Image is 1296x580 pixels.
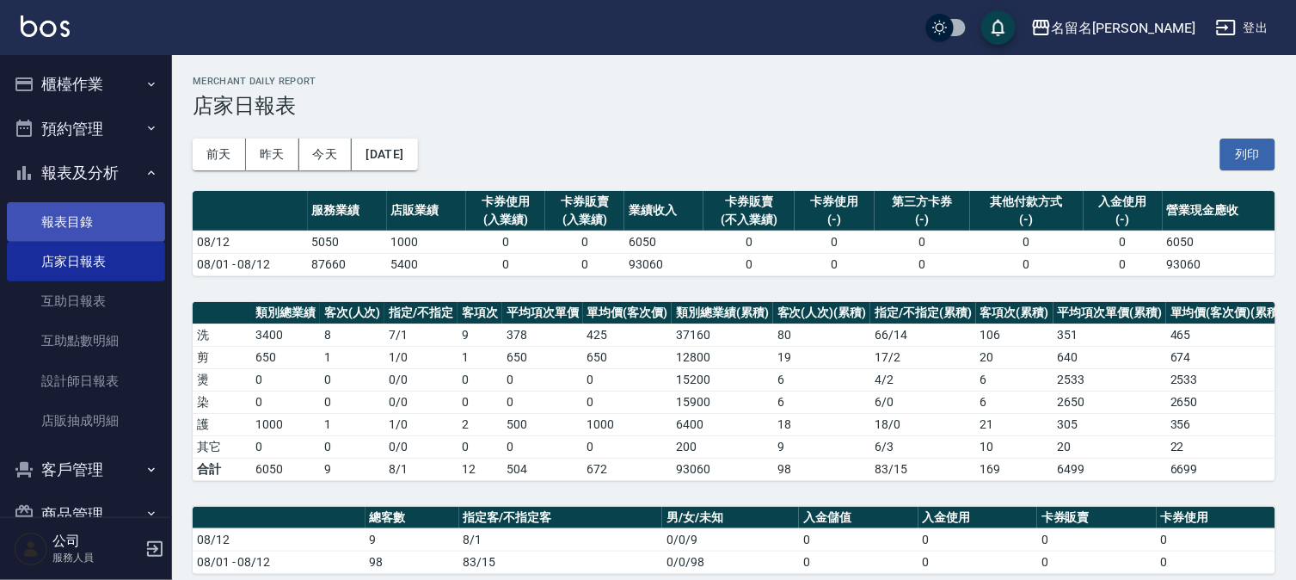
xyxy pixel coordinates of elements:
[52,533,140,550] h5: 公司
[1166,324,1287,346] td: 465
[1053,391,1167,413] td: 2650
[251,458,320,480] td: 6050
[1166,391,1287,413] td: 2650
[502,435,583,458] td: 0
[1024,10,1202,46] button: 名留名[PERSON_NAME]
[976,435,1053,458] td: 10
[458,413,502,435] td: 2
[662,551,799,573] td: 0/0/98
[974,193,1078,211] div: 其他付款方式
[458,435,502,458] td: 0
[193,139,246,170] button: 前天
[624,253,703,275] td: 93060
[1088,211,1158,229] div: (-)
[672,324,773,346] td: 37160
[384,435,458,458] td: 0 / 0
[1220,139,1275,170] button: 列印
[1052,17,1195,39] div: 名留名[PERSON_NAME]
[970,253,1083,275] td: 0
[193,191,1275,276] table: a dense table
[459,528,663,551] td: 8/1
[672,368,773,391] td: 15200
[387,253,466,275] td: 5400
[870,435,976,458] td: 6 / 3
[193,551,365,573] td: 08/01 - 08/12
[1166,346,1287,368] td: 674
[970,231,1083,253] td: 0
[384,391,458,413] td: 0 / 0
[773,413,871,435] td: 18
[583,413,673,435] td: 1000
[870,458,976,480] td: 83/15
[1163,231,1275,253] td: 6050
[502,324,583,346] td: 378
[870,346,976,368] td: 17 / 2
[384,413,458,435] td: 1 / 0
[879,211,967,229] div: (-)
[1163,253,1275,275] td: 93060
[1163,191,1275,231] th: 營業現金應收
[918,551,1037,573] td: 0
[583,435,673,458] td: 0
[672,413,773,435] td: 6400
[251,391,320,413] td: 0
[974,211,1078,229] div: (-)
[320,324,385,346] td: 8
[251,324,320,346] td: 3400
[320,346,385,368] td: 1
[193,346,251,368] td: 剪
[918,507,1037,529] th: 入金使用
[1053,413,1167,435] td: 305
[1084,231,1163,253] td: 0
[365,551,459,573] td: 98
[1166,458,1287,480] td: 6699
[21,15,70,37] img: Logo
[352,139,417,170] button: [DATE]
[193,231,308,253] td: 08/12
[52,550,140,565] p: 服務人員
[193,324,251,346] td: 洗
[1053,324,1167,346] td: 351
[583,368,673,391] td: 0
[387,191,466,231] th: 店販業績
[1166,368,1287,391] td: 2533
[7,242,165,281] a: 店家日報表
[251,368,320,391] td: 0
[1053,302,1167,324] th: 平均項次單價(累積)
[624,231,703,253] td: 6050
[1053,346,1167,368] td: 640
[799,507,918,529] th: 入金儲值
[502,346,583,368] td: 650
[7,107,165,151] button: 預約管理
[193,507,1275,574] table: a dense table
[1166,435,1287,458] td: 22
[875,253,971,275] td: 0
[299,139,353,170] button: 今天
[365,528,459,551] td: 9
[918,528,1037,551] td: 0
[193,302,1288,481] table: a dense table
[1157,528,1275,551] td: 0
[193,435,251,458] td: 其它
[7,401,165,441] a: 店販抽成明細
[550,193,620,211] div: 卡券販賣
[7,321,165,361] a: 互助點數明細
[1053,458,1167,480] td: 6499
[384,368,458,391] td: 0 / 0
[384,302,458,324] th: 指定/不指定
[795,253,874,275] td: 0
[320,435,385,458] td: 0
[879,193,967,211] div: 第三方卡券
[14,532,48,566] img: Person
[799,193,869,211] div: 卡券使用
[320,368,385,391] td: 0
[458,458,502,480] td: 12
[308,253,387,275] td: 87660
[1084,253,1163,275] td: 0
[502,458,583,480] td: 504
[583,346,673,368] td: 650
[1157,551,1275,573] td: 0
[976,413,1053,435] td: 21
[1037,528,1156,551] td: 0
[193,413,251,435] td: 護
